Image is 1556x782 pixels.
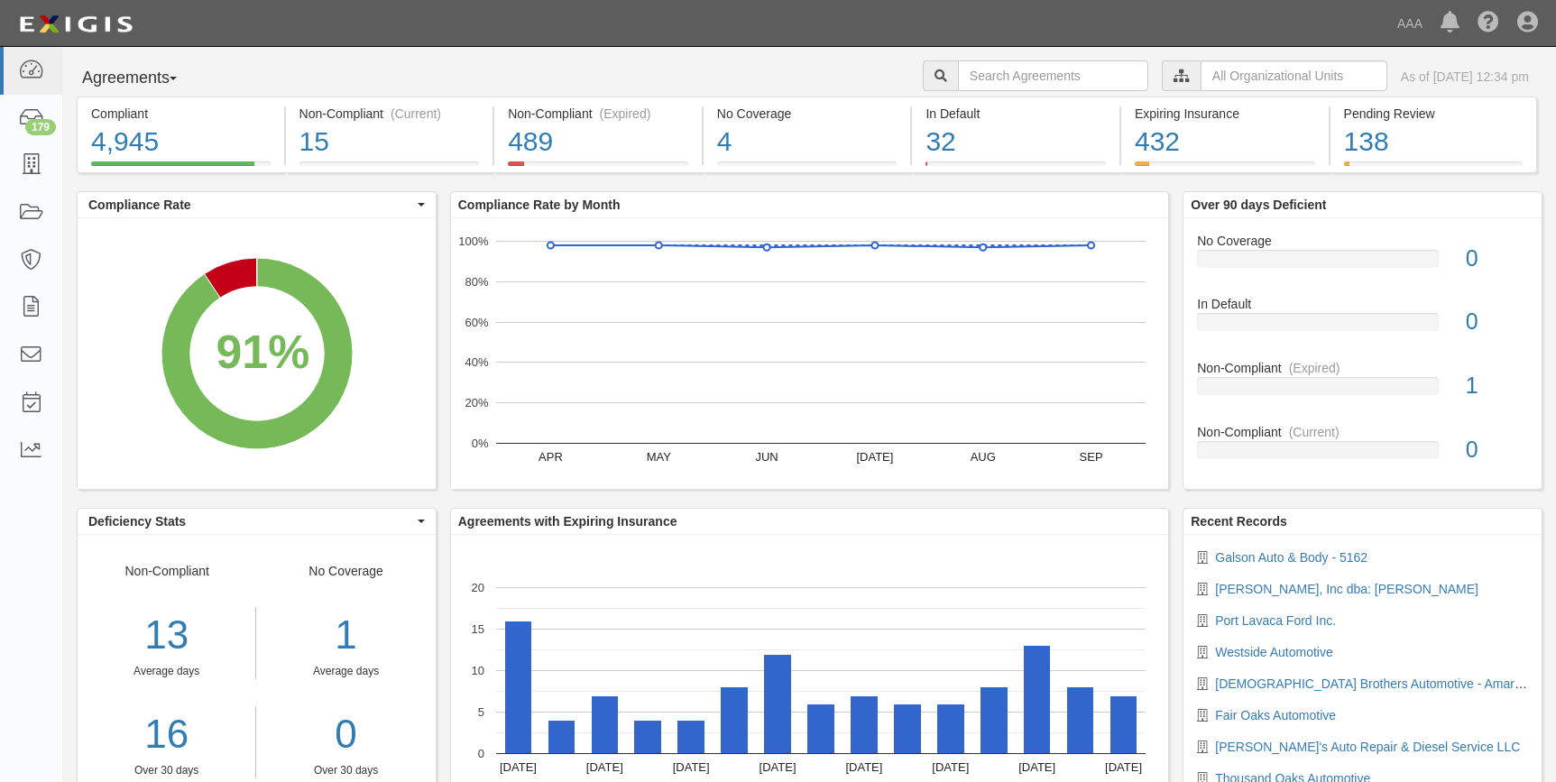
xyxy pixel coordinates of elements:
[78,192,436,217] button: Compliance Rate
[465,315,488,328] text: 60%
[1452,306,1542,338] div: 0
[78,509,436,534] button: Deficiency Stats
[91,123,271,161] div: 4,945
[451,218,1168,489] svg: A chart.
[78,706,255,763] a: 16
[88,512,413,530] span: Deficiency Stats
[14,8,138,41] img: logo-5460c22ac91f19d4615b14bd174203de0afe785f0fc80cf4dbbc73dc1793850b.png
[270,607,421,664] div: 1
[1215,645,1332,659] a: Westside Automotive
[755,450,778,464] text: JUN
[1183,232,1542,250] div: No Coverage
[471,437,488,450] text: 0%
[78,664,255,679] div: Average days
[958,60,1148,91] input: Search Agreements
[1289,359,1340,377] div: (Expired)
[1452,434,1542,466] div: 0
[1183,295,1542,313] div: In Default
[925,123,1106,161] div: 32
[478,747,484,760] text: 0
[508,123,688,161] div: 489
[1401,68,1529,86] div: As of [DATE] 12:34 pm
[586,760,623,774] text: [DATE]
[91,105,271,123] div: Compliant
[717,123,898,161] div: 4
[932,760,969,774] text: [DATE]
[1344,123,1524,161] div: 138
[270,763,421,778] div: Over 30 days
[458,514,677,529] b: Agreements with Expiring Insurance
[1197,423,1528,474] a: Non-Compliant(Current)0
[1452,370,1542,402] div: 1
[1191,198,1326,212] b: Over 90 days Deficient
[600,105,651,123] div: (Expired)
[1215,740,1520,754] a: [PERSON_NAME]'s Auto Repair & Diesel Service LLC
[539,450,563,464] text: APR
[1197,295,1528,359] a: In Default0
[465,275,488,289] text: 80%
[25,119,56,135] div: 179
[77,60,212,97] button: Agreements
[391,105,441,123] div: (Current)
[458,235,489,248] text: 100%
[1215,708,1336,722] a: Fair Oaks Automotive
[856,450,893,464] text: [DATE]
[471,664,483,677] text: 10
[471,581,483,594] text: 20
[77,161,284,176] a: Compliant4,945
[500,760,537,774] text: [DATE]
[646,450,671,464] text: MAY
[465,355,488,369] text: 40%
[1478,13,1499,34] i: Help Center - Complianz
[270,664,421,679] div: Average days
[1388,5,1432,41] a: AAA
[78,218,436,489] svg: A chart.
[1018,760,1055,774] text: [DATE]
[1121,161,1329,176] a: Expiring Insurance432
[1183,423,1542,441] div: Non-Compliant
[1197,359,1528,423] a: Non-Compliant(Expired)1
[256,562,435,778] div: No Coverage
[216,319,310,386] div: 91%
[508,105,688,123] div: Non-Compliant (Expired)
[970,450,995,464] text: AUG
[1215,550,1367,565] a: Galson Auto & Body - 5162
[672,760,709,774] text: [DATE]
[1191,514,1287,529] b: Recent Records
[1135,123,1315,161] div: 432
[1344,105,1524,123] div: Pending Review
[1135,105,1315,123] div: Expiring Insurance
[1289,423,1340,441] div: (Current)
[845,760,882,774] text: [DATE]
[478,705,484,719] text: 5
[717,105,898,123] div: No Coverage
[299,105,480,123] div: Non-Compliant (Current)
[286,161,493,176] a: Non-Compliant(Current)15
[299,123,480,161] div: 15
[270,706,421,763] a: 0
[1079,450,1102,464] text: SEP
[88,196,413,214] span: Compliance Rate
[925,105,1106,123] div: In Default
[78,763,255,778] div: Over 30 days
[1105,760,1142,774] text: [DATE]
[1452,243,1542,275] div: 0
[471,622,483,636] text: 15
[1215,582,1478,596] a: [PERSON_NAME], Inc dba: [PERSON_NAME]
[759,760,796,774] text: [DATE]
[1215,676,1530,691] a: [DEMOGRAPHIC_DATA] Brothers Automotive - Amarillo
[494,161,702,176] a: Non-Compliant(Expired)489
[1201,60,1387,91] input: All Organizational Units
[912,161,1119,176] a: In Default32
[458,198,621,212] b: Compliance Rate by Month
[1330,161,1538,176] a: Pending Review138
[1197,232,1528,296] a: No Coverage0
[1215,613,1336,628] a: Port Lavaca Ford Inc.
[704,161,911,176] a: No Coverage4
[1183,359,1542,377] div: Non-Compliant
[78,607,255,664] div: 13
